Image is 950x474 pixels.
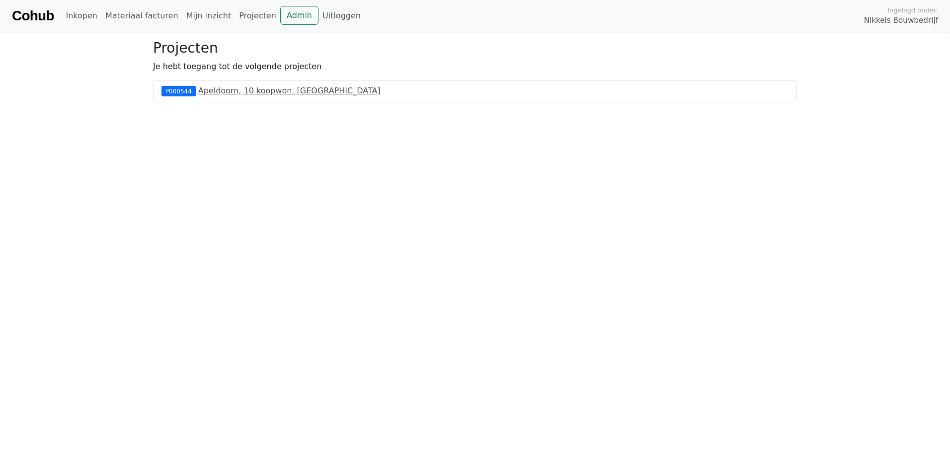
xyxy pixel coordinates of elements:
a: Inkopen [62,6,101,26]
a: Cohub [12,4,54,28]
span: Ingelogd onder: [887,5,938,15]
h3: Projecten [153,40,797,57]
a: Materiaal facturen [101,6,182,26]
p: Je hebt toegang tot de volgende projecten [153,61,797,73]
a: Projecten [235,6,280,26]
a: Admin [280,6,318,25]
a: Apeldoorn, 10 koopwon. [GEOGRAPHIC_DATA] [198,86,381,95]
span: Nikkels Bouwbedrijf [864,15,938,26]
a: Uitloggen [318,6,365,26]
div: P000544 [161,86,196,96]
a: Mijn inzicht [182,6,236,26]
